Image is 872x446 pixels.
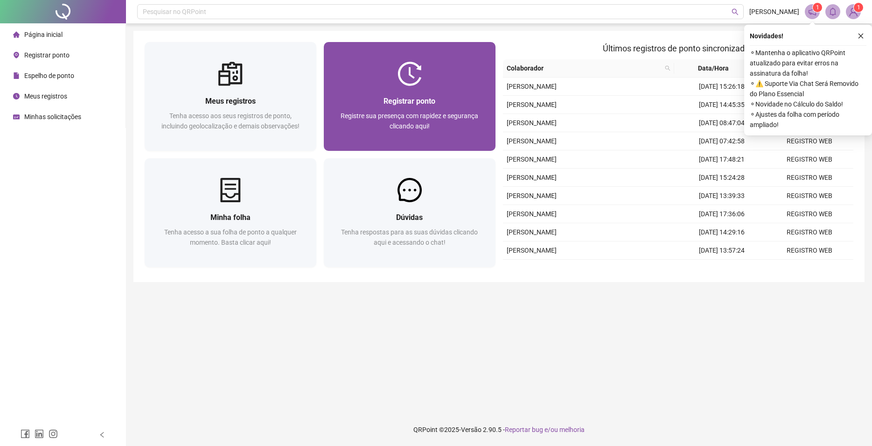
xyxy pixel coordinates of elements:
span: search [663,61,672,75]
span: facebook [21,429,30,439]
span: 1 [857,4,860,11]
span: Reportar bug e/ou melhoria [505,426,585,433]
td: REGISTRO WEB [766,205,853,223]
span: Registrar ponto [384,97,435,106]
span: [PERSON_NAME] [507,137,557,145]
span: [PERSON_NAME] [507,228,557,236]
a: Meus registrosTenha acesso aos seus registros de ponto, incluindo geolocalização e demais observa... [145,42,316,151]
td: [DATE] 14:29:16 [678,223,766,241]
td: [DATE] 13:57:24 [678,241,766,260]
sup: 1 [813,3,822,12]
span: 1 [816,4,819,11]
span: Espelho de ponto [24,72,74,79]
td: [DATE] 07:42:58 [678,132,766,150]
span: [PERSON_NAME] [507,83,557,90]
a: Minha folhaTenha acesso a sua folha de ponto a qualquer momento. Basta clicar aqui! [145,158,316,267]
span: search [732,8,739,15]
td: [DATE] 15:24:28 [678,169,766,187]
td: REGISTRO WEB [766,260,853,278]
span: [PERSON_NAME] [507,174,557,181]
img: 90715 [846,5,860,19]
span: notification [808,7,816,16]
span: [PERSON_NAME] [507,210,557,218]
span: Meus registros [205,97,256,106]
span: clock-circle [13,93,20,99]
span: Tenha respostas para as suas dúvidas clicando aqui e acessando o chat! [341,228,478,246]
span: [PERSON_NAME] [507,247,557,254]
span: [PERSON_NAME] [507,101,557,108]
td: [DATE] 08:47:04 [678,114,766,132]
span: [PERSON_NAME] [749,7,799,17]
td: [DATE] 09:13:32 [678,260,766,278]
sup: Atualize o seu contato no menu Meus Dados [854,3,863,12]
footer: QRPoint © 2025 - 2.90.5 - [126,413,872,446]
span: Minhas solicitações [24,113,81,120]
span: schedule [13,113,20,120]
span: Dúvidas [396,213,423,222]
td: [DATE] 17:36:06 [678,205,766,223]
span: bell [829,7,837,16]
span: ⚬ Mantenha o aplicativo QRPoint atualizado para evitar erros na assinatura da folha! [750,48,866,78]
span: Minha folha [210,213,251,222]
span: Registrar ponto [24,51,70,59]
span: Data/Hora [678,63,749,73]
td: [DATE] 15:26:18 [678,78,766,96]
span: [PERSON_NAME] [507,192,557,199]
span: linkedin [35,429,44,439]
span: [PERSON_NAME] [507,156,557,163]
span: Registre sua presença com rapidez e segurança clicando aqui! [341,112,478,130]
span: [PERSON_NAME] [507,119,557,127]
span: search [665,65,670,71]
span: Últimos registros de ponto sincronizados [603,43,753,53]
td: REGISTRO WEB [766,241,853,260]
span: ⚬ Novidade no Cálculo do Saldo! [750,99,866,109]
span: Versão [461,426,481,433]
a: Registrar pontoRegistre sua presença com rapidez e segurança clicando aqui! [324,42,495,151]
td: REGISTRO WEB [766,150,853,169]
td: [DATE] 17:48:21 [678,150,766,169]
td: [DATE] 13:39:33 [678,187,766,205]
span: ⚬ ⚠️ Suporte Via Chat Será Removido do Plano Essencial [750,78,866,99]
span: Meus registros [24,92,67,100]
span: Novidades ! [750,31,783,41]
td: REGISTRO WEB [766,223,853,241]
span: close [858,33,864,39]
span: Tenha acesso aos seus registros de ponto, incluindo geolocalização e demais observações! [161,112,300,130]
th: Data/Hora [674,59,760,78]
span: Tenha acesso a sua folha de ponto a qualquer momento. Basta clicar aqui! [164,228,297,246]
td: [DATE] 14:45:35 [678,96,766,114]
span: environment [13,52,20,58]
span: ⚬ Ajustes da folha com período ampliado! [750,109,866,130]
td: REGISTRO WEB [766,169,853,187]
span: home [13,31,20,38]
span: Página inicial [24,31,63,38]
span: file [13,72,20,79]
a: DúvidasTenha respostas para as suas dúvidas clicando aqui e acessando o chat! [324,158,495,267]
span: left [99,432,105,438]
span: instagram [49,429,58,439]
td: REGISTRO WEB [766,187,853,205]
span: Colaborador [507,63,661,73]
td: REGISTRO WEB [766,132,853,150]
